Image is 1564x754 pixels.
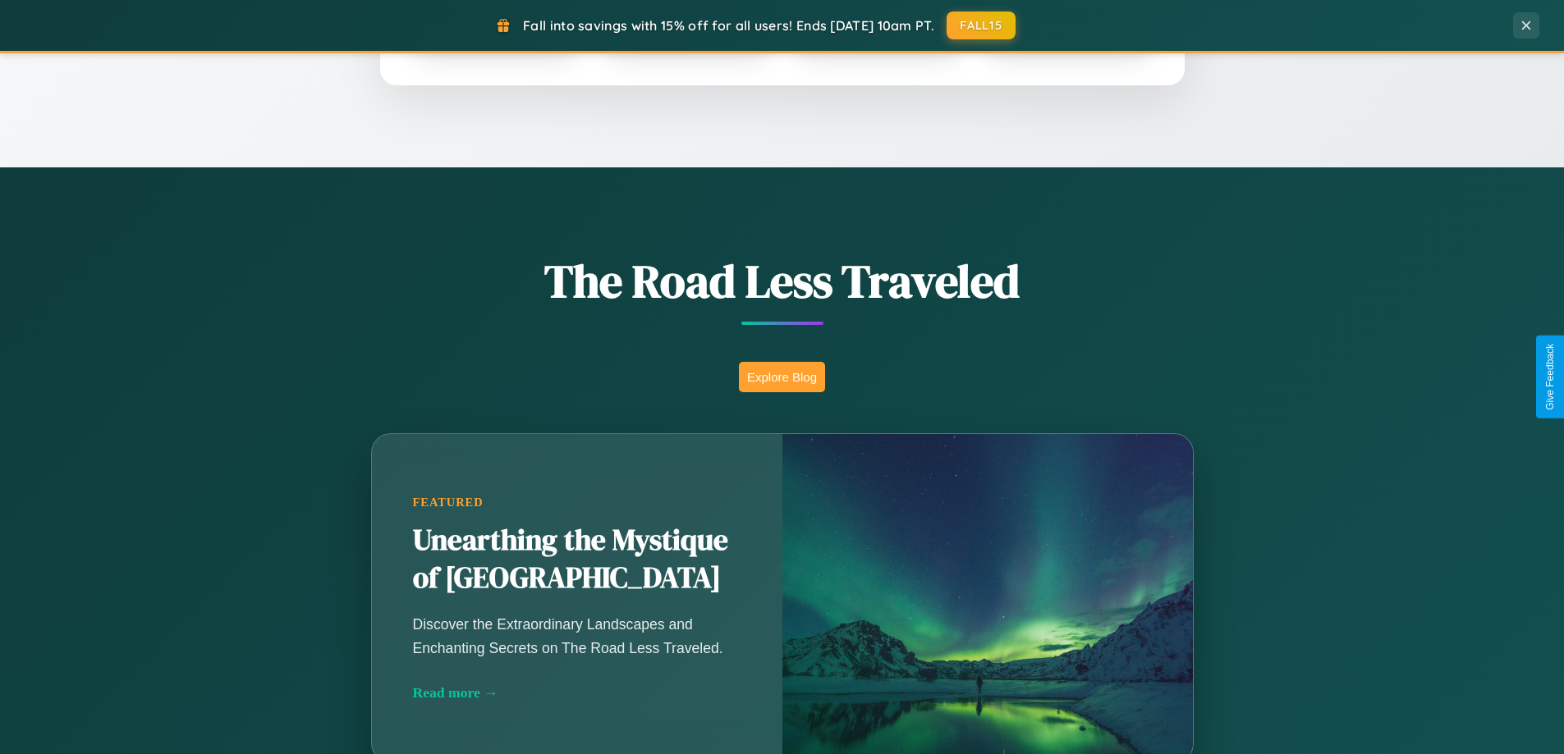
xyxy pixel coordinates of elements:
div: Featured [413,496,741,510]
h2: Unearthing the Mystique of [GEOGRAPHIC_DATA] [413,522,741,597]
div: Read more → [413,684,741,701]
p: Discover the Extraordinary Landscapes and Enchanting Secrets on The Road Less Traveled. [413,613,741,659]
button: Explore Blog [739,362,825,392]
h1: The Road Less Traveled [290,249,1275,313]
button: FALL15 [947,11,1016,39]
span: Fall into savings with 15% off for all users! Ends [DATE] 10am PT. [523,17,934,34]
div: Give Feedback [1544,344,1556,410]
